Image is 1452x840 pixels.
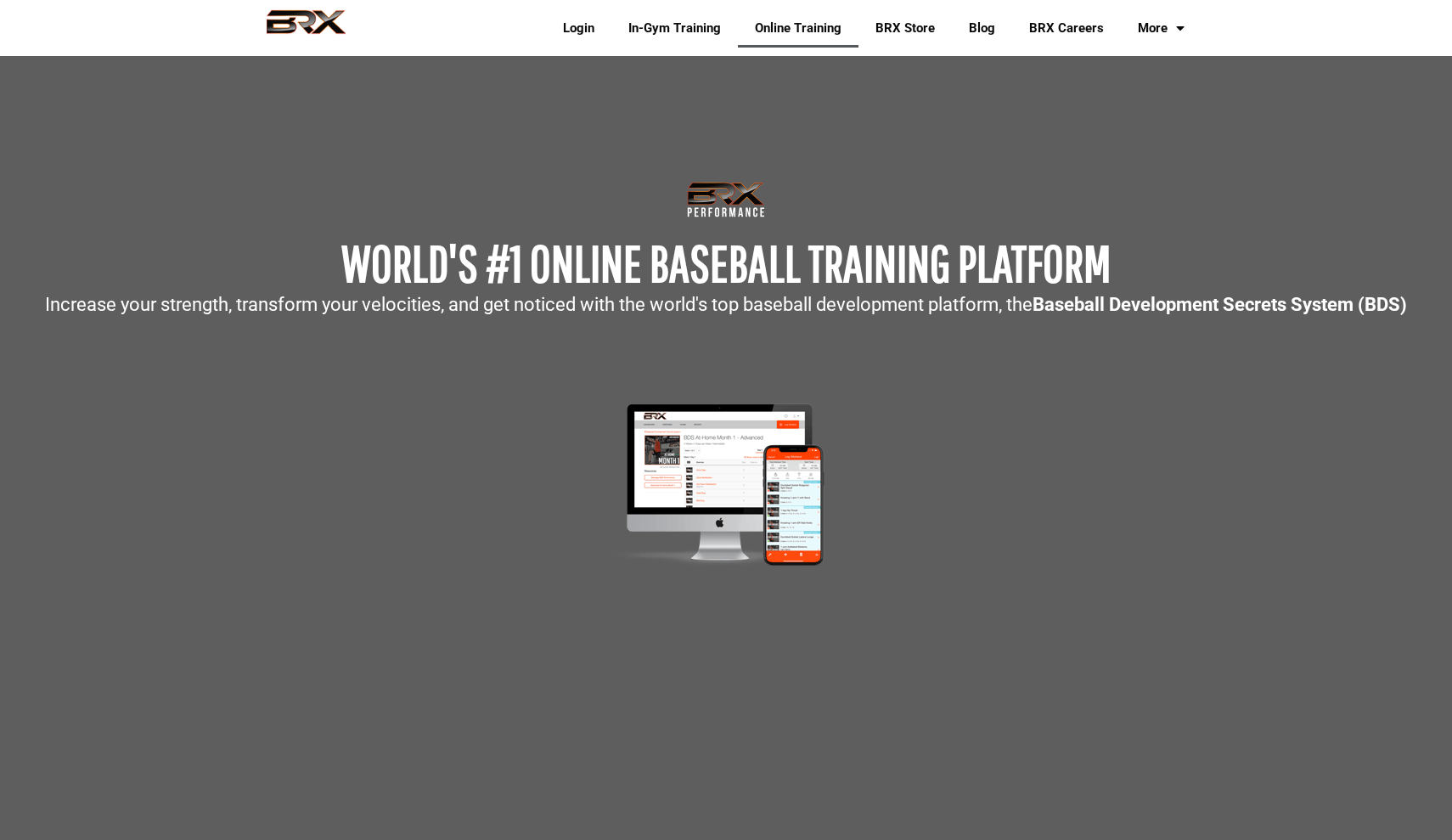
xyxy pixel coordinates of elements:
a: More [1121,8,1202,48]
a: BRX Store [858,8,952,48]
img: BRX Performance [250,9,362,47]
strong: Baseball Development Secrets System (BDS) [1033,294,1407,315]
img: Mockup-2-large [592,399,861,570]
img: Transparent-Black-BRX-Logo-White-Performance [684,178,768,221]
a: Online Training [738,8,858,48]
p: Increase your strength, transform your velocities, and get noticed with the world's top baseball ... [8,296,1444,314]
a: BRX Careers [1012,8,1121,48]
span: WORLD'S #1 ONLINE BASEBALL TRAINING PLATFORM [341,234,1111,292]
a: Login [546,8,611,48]
div: Navigation Menu [533,8,1202,48]
a: In-Gym Training [611,8,738,48]
a: Blog [952,8,1012,48]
